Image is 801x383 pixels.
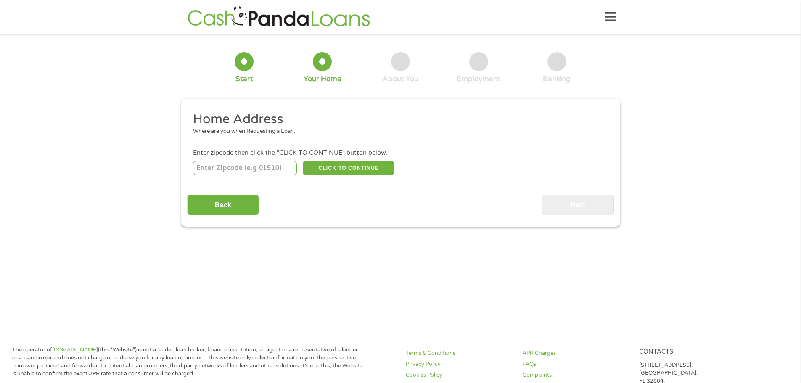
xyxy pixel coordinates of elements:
input: Enter Zipcode (e.g 01510) [193,161,297,175]
a: [DOMAIN_NAME] [52,346,98,353]
div: About You [383,74,418,84]
button: CLICK TO CONTINUE [303,161,394,175]
img: GetLoanNow Logo [185,5,373,29]
div: Start [235,74,253,84]
h2: Home Address [193,111,602,128]
div: Where are you when Requesting a Loan. [193,127,602,136]
p: The operator of (this “Website”) is not a lender, loan broker, financial institution, an agent or... [12,346,363,378]
a: Cookies Policy [406,371,513,379]
a: Terms & Conditions [406,349,513,357]
input: Next [542,195,614,215]
a: FAQs [523,360,629,368]
a: APR Charges [523,349,629,357]
a: Privacy Policy [406,360,513,368]
div: Employment [457,74,500,84]
div: Your Home [304,74,341,84]
input: Back [187,195,259,215]
h4: Contacts [639,348,746,356]
div: Enter zipcode then click the "CLICK TO CONTINUE" button below. [193,148,608,158]
div: Banking [543,74,571,84]
a: Complaints [523,371,629,379]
